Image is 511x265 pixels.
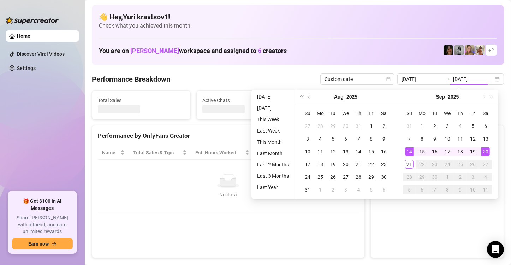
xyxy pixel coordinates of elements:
span: 🎁 Get $100 in AI Messages [12,198,73,212]
span: Earn now [28,241,49,247]
th: Chat Conversion [301,146,358,160]
span: + 2 [488,46,494,54]
span: calendar [386,77,391,81]
span: arrow-right [52,241,57,246]
span: to [445,76,450,82]
span: Share [PERSON_NAME] with a friend, and earn unlimited rewards [12,214,73,235]
span: Active Chats [202,96,289,104]
div: Performance by OnlyFans Creator [98,131,359,141]
img: logo-BBDzfeDw.svg [6,17,59,24]
h4: Performance Breakdown [92,74,170,84]
span: Sales / Hour [258,149,291,157]
span: Total Sales [98,96,185,104]
a: Settings [17,65,36,71]
span: Total Sales & Tips [133,149,181,157]
span: 6 [258,47,261,54]
button: Earn nowarrow-right [12,238,73,249]
span: Check what you achieved this month [99,22,497,30]
a: Home [17,33,30,39]
div: Sales by OnlyFans Creator [376,131,498,141]
img: Cherry [465,45,475,55]
span: Name [102,149,119,157]
span: Messages Sent [307,96,394,104]
div: Est. Hours Worked [195,149,244,157]
div: No data [105,191,352,199]
img: D [444,45,453,55]
h1: You are on workspace and assigned to creators [99,47,287,55]
input: Start date [402,75,442,83]
th: Name [98,146,129,160]
a: Discover Viral Videos [17,51,65,57]
th: Total Sales & Tips [129,146,191,160]
h4: 👋 Hey, Yuri kravtsov1 ! [99,12,497,22]
img: Green [475,45,485,55]
img: A [454,45,464,55]
span: swap-right [445,76,450,82]
span: [PERSON_NAME] [130,47,179,54]
div: Open Intercom Messenger [487,241,504,258]
th: Sales / Hour [254,146,301,160]
input: End date [453,75,493,83]
span: Custom date [325,74,390,84]
span: Chat Conversion [305,149,349,157]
